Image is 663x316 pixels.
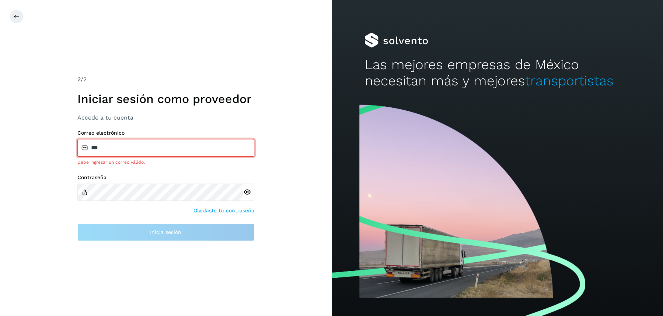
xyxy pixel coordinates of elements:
[77,174,254,181] label: Contraseña
[77,76,81,83] span: 2
[364,57,630,89] h2: Las mejores empresas de México necesitan más y mejores
[77,223,254,241] button: Inicia sesión
[77,75,254,84] div: /2
[77,130,254,136] label: Correo electrónico
[525,73,613,89] span: transportistas
[77,92,254,106] h1: Iniciar sesión como proveedor
[77,159,254,166] div: Debe ingresar un correo válido.
[150,230,181,235] span: Inicia sesión
[193,207,254,214] a: Olvidaste tu contraseña
[77,114,254,121] h3: Accede a tu cuenta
